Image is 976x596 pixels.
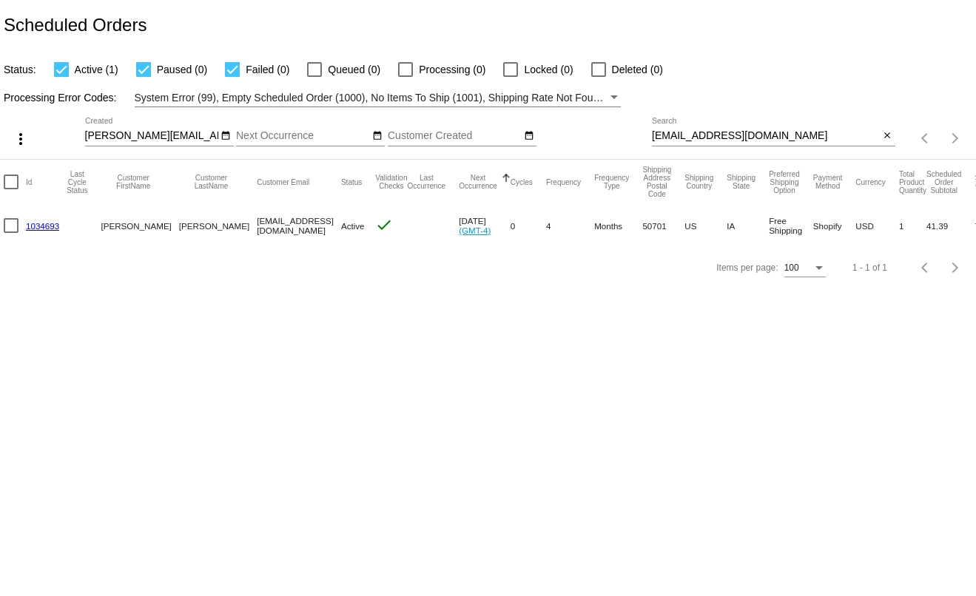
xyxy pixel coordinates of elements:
[26,177,32,186] button: Change sorting for Id
[642,204,684,247] mat-cell: 50701
[594,204,642,247] mat-cell: Months
[899,160,926,204] mat-header-cell: Total Product Quantity
[716,263,778,273] div: Items per page:
[257,177,309,186] button: Change sorting for CustomerEmail
[642,166,671,198] button: Change sorting for ShippingPostcode
[546,177,581,186] button: Change sorting for Frequency
[911,123,940,153] button: Previous page
[246,61,289,78] span: Failed (0)
[459,204,511,247] mat-cell: [DATE]
[926,170,961,194] button: Change sorting for Subtotal
[769,204,813,247] mat-cell: Free Shipping
[594,174,629,190] button: Change sorting for FrequencyType
[727,174,755,190] button: Change sorting for ShippingState
[911,253,940,282] button: Previous page
[67,170,87,194] button: Change sorting for LastProcessingCycleId
[459,226,491,235] a: (GMT-4)
[652,130,880,142] input: Search
[4,64,36,75] span: Status:
[407,174,445,190] button: Change sorting for LastOccurrenceUtc
[328,61,380,78] span: Queued (0)
[511,177,533,186] button: Change sorting for Cycles
[546,204,594,247] mat-cell: 4
[101,204,178,247] mat-cell: [PERSON_NAME]
[524,130,534,142] mat-icon: date_range
[684,204,727,247] mat-cell: US
[684,174,713,190] button: Change sorting for ShippingCountry
[75,61,118,78] span: Active (1)
[375,160,407,204] mat-header-cell: Validation Checks
[341,221,365,231] span: Active
[511,204,546,247] mat-cell: 0
[899,204,926,247] mat-cell: 1
[459,174,497,190] button: Change sorting for NextOccurrenceUtc
[4,92,117,104] span: Processing Error Codes:
[784,263,826,274] mat-select: Items per page:
[419,61,485,78] span: Processing (0)
[372,130,383,142] mat-icon: date_range
[12,130,30,148] mat-icon: more_vert
[852,263,887,273] div: 1 - 1 of 1
[236,130,369,142] input: Next Occurrence
[157,61,207,78] span: Paused (0)
[940,253,970,282] button: Next page
[179,174,243,190] button: Change sorting for CustomerLastName
[882,130,892,142] mat-icon: close
[855,204,899,247] mat-cell: USD
[813,174,842,190] button: Change sorting for PaymentMethod.Type
[388,130,521,142] input: Customer Created
[26,221,59,231] a: 1034693
[940,123,970,153] button: Next page
[85,130,218,142] input: Created
[784,263,799,273] span: 100
[926,204,975,247] mat-cell: 41.39
[179,204,257,247] mat-cell: [PERSON_NAME]
[813,204,855,247] mat-cell: Shopify
[880,129,895,144] button: Clear
[524,61,573,78] span: Locked (0)
[4,15,147,35] h2: Scheduled Orders
[855,177,886,186] button: Change sorting for CurrencyIso
[135,89,621,107] mat-select: Filter by Processing Error Codes
[341,177,362,186] button: Change sorting for Status
[101,174,165,190] button: Change sorting for CustomerFirstName
[375,216,393,234] mat-icon: check
[612,61,663,78] span: Deleted (0)
[257,204,341,247] mat-cell: [EMAIL_ADDRESS][DOMAIN_NAME]
[727,204,769,247] mat-cell: IA
[221,130,231,142] mat-icon: date_range
[769,170,800,194] button: Change sorting for PreferredShippingOption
